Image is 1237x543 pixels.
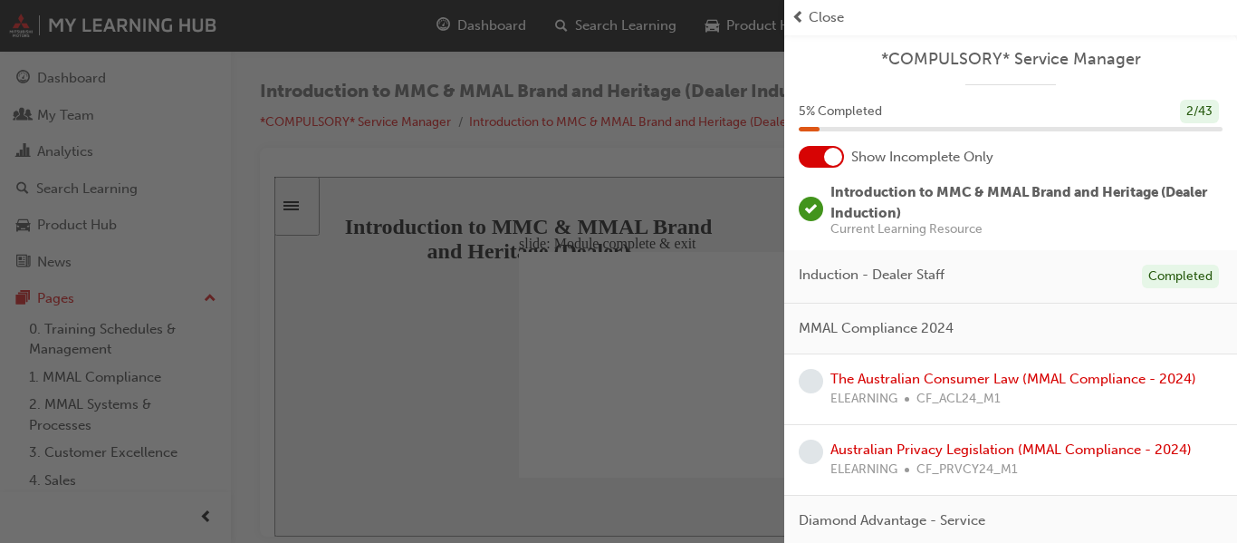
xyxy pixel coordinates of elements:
[1142,265,1219,289] div: Completed
[562,20,681,42] button: Navigation tips
[847,316,876,337] button: Mute (Ctrl+Alt+M)
[791,7,1230,28] button: prev-iconClose
[851,147,993,168] span: Show Incomplete Only
[883,317,912,340] button: Settings
[799,440,823,464] span: learningRecordVerb_NONE-icon
[799,265,945,286] span: Induction - Dealer Staff
[830,389,897,410] span: ELEARNING
[821,20,910,42] button: Disclaimer
[799,510,985,531] span: Diamond Advantage - Service
[799,49,1223,70] a: *COMPULSORY* Service Manager
[799,197,823,221] span: learningRecordVerb_PASS-icon
[883,340,917,388] label: Zoom to fit
[681,20,821,42] button: Audio preferences
[799,369,823,393] span: learningRecordVerb_NONE-icon
[1180,100,1219,124] div: 2 / 43
[791,7,805,28] span: prev-icon
[799,318,954,339] span: MMAL Compliance 2024
[830,184,1207,221] span: Introduction to MMC & MMAL Brand and Heritage (Dealer Induction)
[809,7,844,28] span: Close
[702,24,800,38] span: Audio preferences
[830,371,1196,387] a: The Australian Consumer Law (MMAL Compliance - 2024)
[582,24,661,38] span: Navigation tips
[849,339,965,354] input: volume
[830,223,1223,236] span: Current Learning Resource
[830,441,1192,458] a: Australian Privacy Legislation (MMAL Compliance - 2024)
[916,460,1018,480] span: CF_PRVCY24_M1
[916,389,1001,410] span: CF_ACL24_M1
[830,460,897,480] span: ELEARNING
[799,102,882,122] span: 5 % Completed
[838,301,910,360] div: misc controls
[838,24,894,38] span: Disclaimer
